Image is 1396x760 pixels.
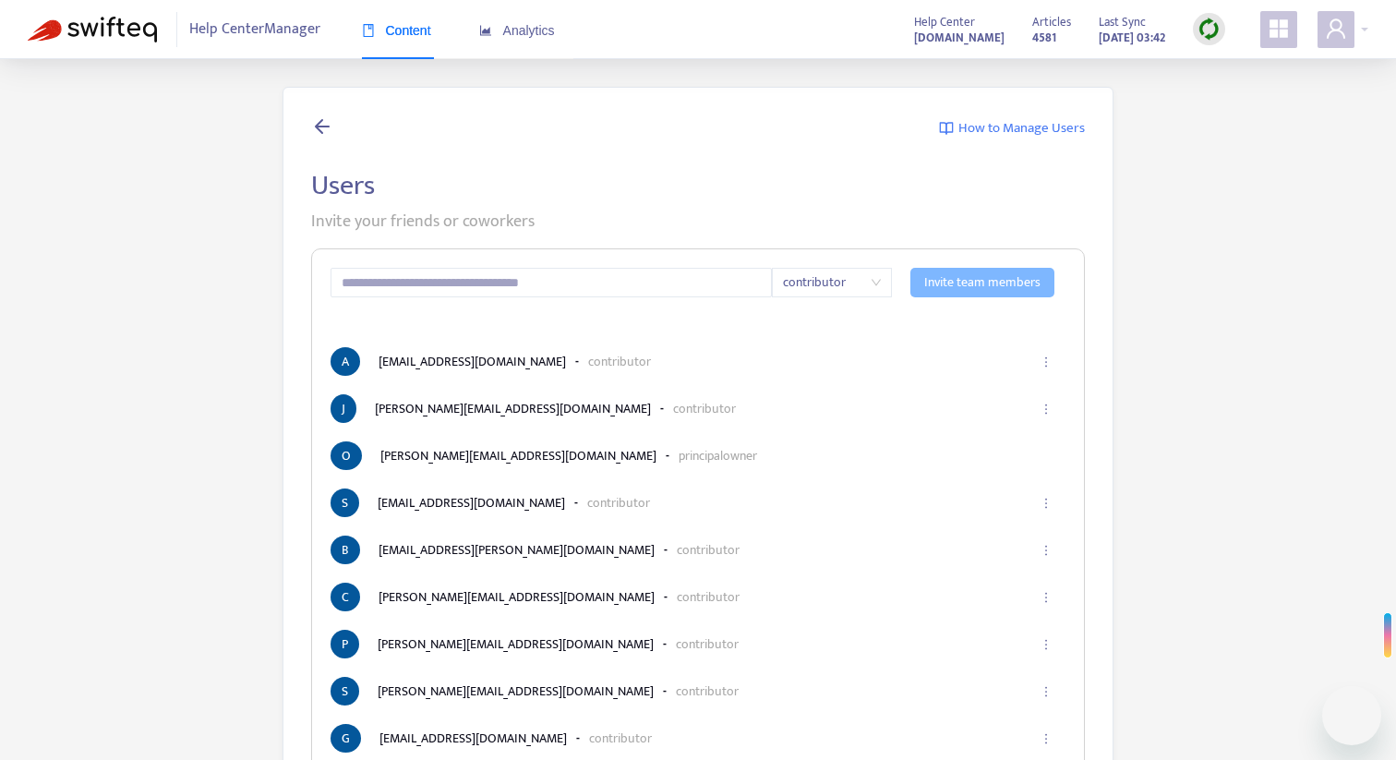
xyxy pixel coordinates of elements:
b: - [664,587,668,607]
img: image-link [939,121,954,136]
span: Articles [1032,12,1071,32]
img: sync.dc5367851b00ba804db3.png [1197,18,1221,41]
span: ellipsis [1040,591,1053,604]
span: O [331,441,362,470]
span: ellipsis [1040,638,1053,651]
button: ellipsis [1030,671,1060,712]
li: [PERSON_NAME][EMAIL_ADDRESS][DOMAIN_NAME] [331,583,1065,611]
p: Invite your friends or coworkers [311,210,1085,235]
button: ellipsis [1030,389,1060,429]
li: [PERSON_NAME][EMAIL_ADDRESS][DOMAIN_NAME] [331,441,1065,470]
span: ellipsis [1040,732,1053,745]
span: B [331,536,360,564]
button: ellipsis [1030,624,1060,665]
span: S [331,489,359,517]
p: contributor [587,493,650,513]
span: book [362,24,375,37]
strong: [DOMAIN_NAME] [914,28,1005,48]
img: Swifteq [28,17,157,42]
p: contributor [676,634,739,654]
span: Help Center Manager [189,12,320,47]
span: Content [362,23,431,38]
span: contributor [783,269,881,296]
p: contributor [676,682,739,701]
button: ellipsis [1030,530,1060,571]
span: ellipsis [1040,356,1053,368]
li: [PERSON_NAME][EMAIL_ADDRESS][DOMAIN_NAME] [331,677,1065,706]
b: - [663,682,667,701]
button: ellipsis [1030,342,1060,382]
span: J [331,394,356,423]
span: ellipsis [1040,544,1053,557]
span: How to Manage Users [958,118,1085,139]
b: - [575,352,579,371]
p: contributor [677,587,740,607]
b: - [663,634,667,654]
span: C [331,583,360,611]
span: ellipsis [1040,497,1053,510]
span: Last Sync [1099,12,1146,32]
span: S [331,677,359,706]
button: ellipsis [1030,483,1060,524]
li: [EMAIL_ADDRESS][DOMAIN_NAME] [331,724,1065,753]
b: - [576,729,580,748]
span: ellipsis [1040,403,1053,416]
strong: [DATE] 03:42 [1099,28,1165,48]
span: Help Center [914,12,975,32]
span: G [331,724,361,753]
p: principal owner [679,446,757,465]
span: P [331,630,359,658]
a: How to Manage Users [939,115,1085,141]
button: ellipsis [1030,718,1060,759]
span: A [331,347,360,376]
button: Invite team members [910,268,1054,297]
button: ellipsis [1030,577,1060,618]
li: [EMAIL_ADDRESS][PERSON_NAME][DOMAIN_NAME] [331,536,1065,564]
span: area-chart [479,24,492,37]
li: [PERSON_NAME][EMAIL_ADDRESS][DOMAIN_NAME] [331,630,1065,658]
b: - [660,399,664,418]
p: contributor [588,352,651,371]
span: user [1325,18,1347,40]
a: [DOMAIN_NAME] [914,27,1005,48]
li: [PERSON_NAME][EMAIL_ADDRESS][DOMAIN_NAME] [331,394,1065,423]
b: - [574,493,578,513]
li: [EMAIL_ADDRESS][DOMAIN_NAME] [331,489,1065,517]
b: - [666,446,669,465]
li: [EMAIL_ADDRESS][DOMAIN_NAME] [331,347,1065,376]
strong: 4581 [1032,28,1056,48]
span: Analytics [479,23,555,38]
span: appstore [1268,18,1290,40]
span: ellipsis [1040,685,1053,698]
iframe: Button to launch messaging window, 2 unread messages [1322,686,1381,745]
p: contributor [673,399,736,418]
b: - [664,540,668,560]
h2: Users [311,169,1085,202]
iframe: Number of unread messages [1348,682,1385,701]
p: contributor [677,540,740,560]
p: contributor [589,729,652,748]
